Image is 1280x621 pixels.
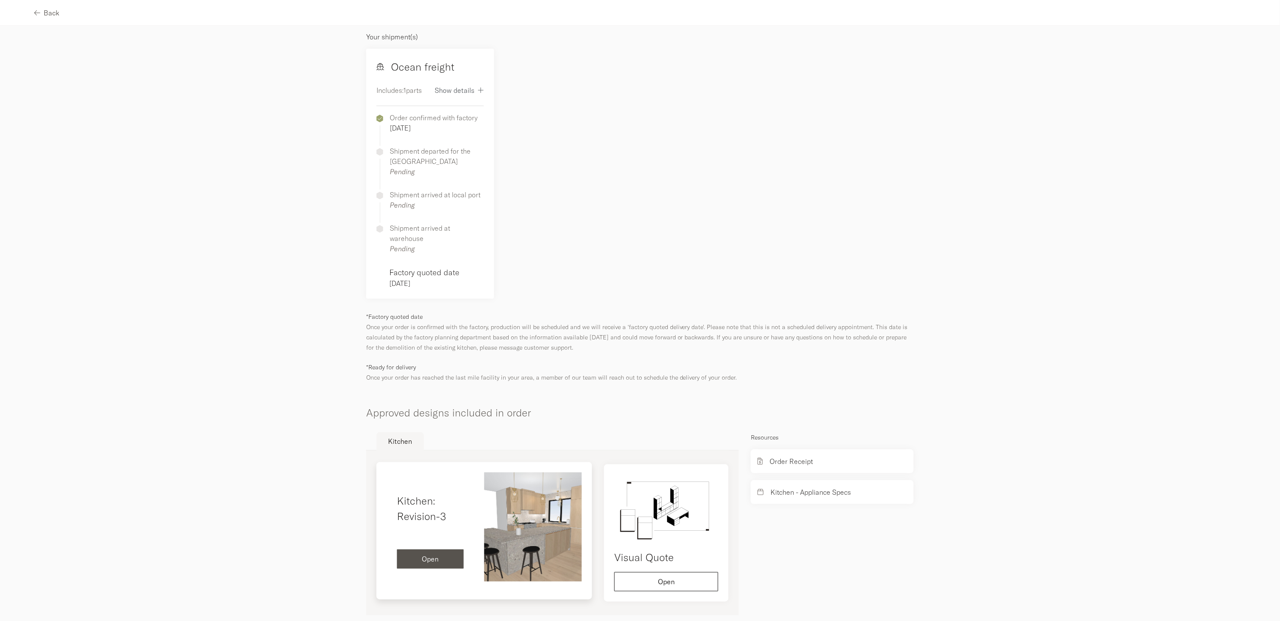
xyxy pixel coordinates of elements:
p: Order Receipt [770,456,813,466]
p: [DATE] [390,123,477,133]
p: [DATE] [389,278,484,288]
h4: Approved designs included in order [366,392,914,420]
button: Kitchen [376,432,424,451]
button: Back [34,3,59,22]
p: Order confirmed with factory [390,113,477,123]
p: Resources [751,432,914,443]
h6: Factory quoted date [389,267,484,278]
span: Show details [435,87,474,94]
span: *Ready for delivery [366,363,416,371]
p: Includes: 1 parts [376,85,422,95]
h4: Kitchen: Revision-3 [397,493,464,524]
span: Back [44,9,59,16]
p: Once your order has reached the last mile facility in your area, a member of our team will reach ... [366,362,914,383]
img: visual-quote.svg [614,475,718,543]
span: Open [658,579,675,585]
p: Once your order is confirmed with the factory, production will be scheduled and we will receive a... [366,312,914,353]
p: Kitchen - Appliance Specs [770,487,851,497]
p: Shipment departed for the [GEOGRAPHIC_DATA] [390,146,484,166]
p: Pending [390,244,484,254]
p: Your shipment(s) [366,32,914,42]
p: Pending [390,166,484,177]
button: Show details [435,80,484,100]
p: Shipment arrived at local port [390,190,480,200]
span: *Factory quoted date [366,313,423,321]
h4: Visual Quote [614,550,718,565]
span: Open [422,556,439,563]
img: VQ-b806.jpg [484,472,582,582]
h4: Ocean freight [376,59,454,74]
p: Shipment arrived at warehouse [390,223,484,244]
button: Open [397,550,464,569]
button: Open [614,572,718,591]
p: Pending [390,200,480,210]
